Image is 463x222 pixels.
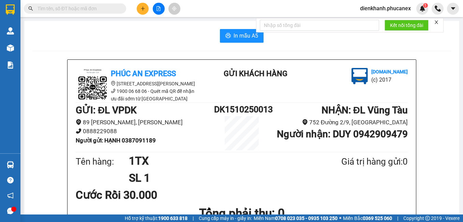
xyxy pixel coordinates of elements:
[7,44,14,52] img: warehouse-icon
[343,214,392,222] span: Miền Bắc
[76,119,81,125] span: environment
[111,88,116,93] span: phone
[158,216,188,221] strong: 1900 633 818
[7,192,14,199] span: notification
[76,105,137,116] b: GỬI : ĐL VPDK
[76,68,110,102] img: logo.jpg
[168,3,180,15] button: aim
[28,6,33,11] span: search
[434,20,439,25] span: close
[7,27,14,34] img: warehouse-icon
[269,118,408,127] li: 752 Đường 2/9, [GEOGRAPHIC_DATA]
[435,5,441,12] img: phone-icon
[302,119,308,125] span: environment
[390,22,423,29] span: Kết nối tổng đài
[260,20,379,31] input: Nhập số tổng đài
[140,6,145,11] span: plus
[277,128,408,140] b: Người nhận : DUY 0942909479
[76,80,198,87] li: [STREET_ADDRESS][PERSON_NAME]
[137,3,149,15] button: plus
[7,161,14,168] img: warehouse-icon
[76,127,214,136] li: 0888229088
[214,103,269,116] h1: DK1510250013
[7,177,14,183] span: question-circle
[76,128,81,134] span: phone
[172,6,177,11] span: aim
[423,3,428,8] sup: 1
[220,29,264,43] button: printerIn mẫu A5
[447,3,459,15] button: caret-down
[156,6,161,11] span: file-add
[322,105,408,116] b: NHẬN : ĐL Vũng Tàu
[76,155,129,169] div: Tên hàng:
[371,69,408,74] b: [DOMAIN_NAME]
[129,169,308,186] h1: SL 1
[234,31,258,40] span: In mẫu A5
[225,33,231,39] span: printer
[352,68,368,84] img: logo.jpg
[111,69,176,78] b: Phúc An Express
[425,216,430,221] span: copyright
[129,152,308,169] h1: 1TX
[419,5,425,12] img: icon-new-feature
[76,118,214,127] li: 89 [PERSON_NAME], [PERSON_NAME]
[308,155,408,169] div: Giá trị hàng gửi: 0
[424,3,427,8] span: 1
[193,214,194,222] span: |
[6,4,15,15] img: logo-vxr
[7,208,14,214] span: message
[76,87,198,102] li: 1900 06 68 06 - Quét mã QR để nhận ưu đãi sớm từ [GEOGRAPHIC_DATA]
[199,214,252,222] span: Cung cấp máy in - giấy in:
[76,186,185,204] div: Cước Rồi 30.000
[76,137,156,144] b: Người gửi : HẠNH 0387091189
[125,214,188,222] span: Hỗ trợ kỹ thuật:
[363,216,392,221] strong: 0369 525 060
[397,214,398,222] span: |
[355,4,416,13] span: dienkhanh.phucanex
[275,216,338,221] strong: 0708 023 035 - 0935 103 250
[450,5,456,12] span: caret-down
[339,217,341,220] span: ⚪️
[385,20,429,31] button: Kết nối tổng đài
[224,69,287,78] b: Gửi khách hàng
[38,5,118,12] input: Tìm tên, số ĐT hoặc mã đơn
[7,61,14,69] img: solution-icon
[153,3,165,15] button: file-add
[254,214,338,222] span: Miền Nam
[371,75,408,84] li: (c) 2017
[111,81,116,86] span: environment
